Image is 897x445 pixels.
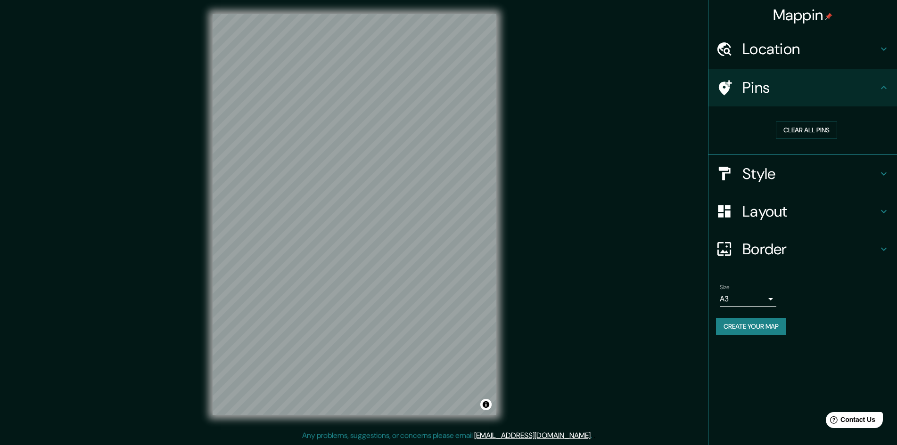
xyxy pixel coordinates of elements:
h4: Pins [742,78,878,97]
h4: Mappin [773,6,833,24]
div: Pins [708,69,897,106]
h4: Location [742,40,878,58]
label: Size [720,283,730,291]
div: . [592,430,593,441]
button: Toggle attribution [480,399,492,410]
iframe: Help widget launcher [813,408,887,435]
div: Location [708,30,897,68]
h4: Border [742,240,878,259]
h4: Layout [742,202,878,221]
div: Border [708,230,897,268]
div: . [593,430,595,441]
div: A3 [720,291,776,307]
button: Create your map [716,318,786,335]
div: Style [708,155,897,193]
p: Any problems, suggestions, or concerns please email . [302,430,592,441]
canvas: Map [213,14,496,415]
h4: Style [742,164,878,183]
div: Layout [708,193,897,230]
a: [EMAIL_ADDRESS][DOMAIN_NAME] [474,430,591,440]
button: Clear all pins [776,121,837,139]
img: pin-icon.png [825,13,832,20]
